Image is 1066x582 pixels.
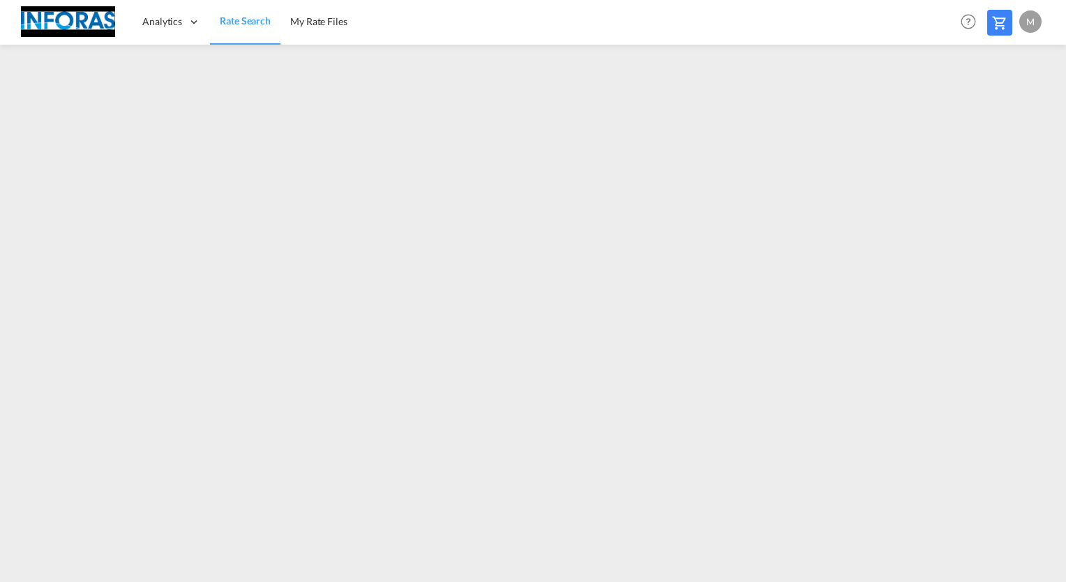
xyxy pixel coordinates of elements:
div: M [1019,10,1042,33]
span: My Rate Files [290,15,347,27]
span: Rate Search [220,15,271,27]
div: Help [956,10,987,35]
span: Analytics [142,15,182,29]
img: eff75c7098ee11eeb65dd1c63e392380.jpg [21,6,115,38]
span: Help [956,10,980,33]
